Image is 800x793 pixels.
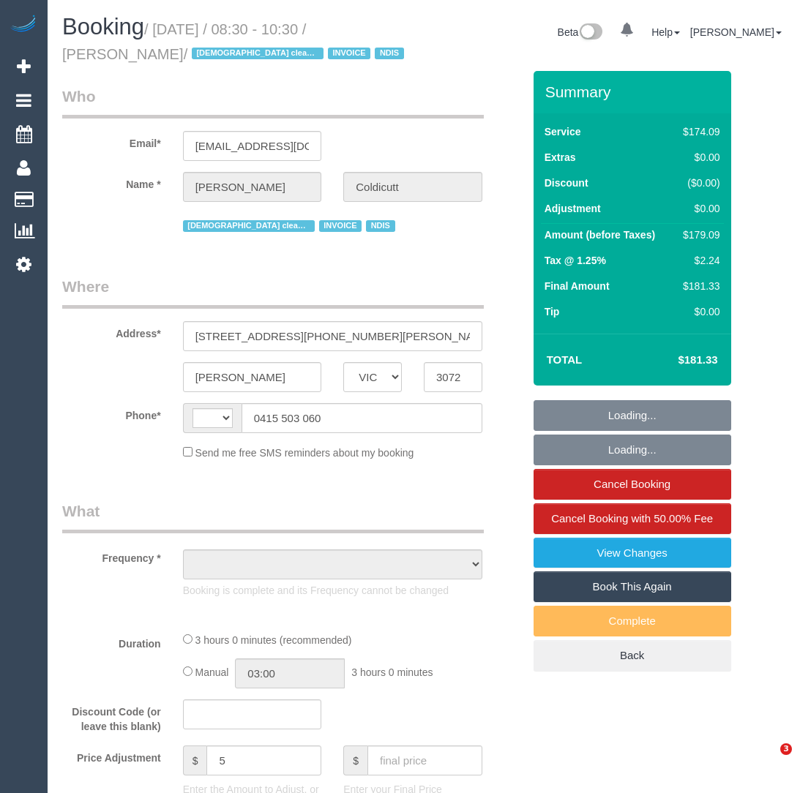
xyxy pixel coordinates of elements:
span: [DEMOGRAPHIC_DATA] cleaner preferred [192,48,324,59]
div: $2.24 [677,253,719,268]
span: NDIS [366,220,395,232]
label: Duration [51,631,172,651]
label: Final Amount [545,279,610,293]
h3: Summary [545,83,724,100]
label: Phone* [51,403,172,423]
input: Suburb* [183,362,322,392]
span: / [184,46,408,62]
div: $174.09 [677,124,719,139]
h4: $181.33 [634,354,717,367]
input: Email* [183,131,322,161]
a: Beta [558,26,603,38]
iframe: Intercom live chat [750,743,785,778]
label: Tip [545,304,560,319]
span: Booking [62,14,144,40]
span: Send me free SMS reminders about my booking [195,447,414,459]
span: Manual [195,666,229,678]
p: Booking is complete and its Frequency cannot be changed [183,583,482,598]
a: Book This Again [534,571,731,602]
input: Last Name* [343,172,482,202]
input: First Name* [183,172,322,202]
div: $181.33 [677,279,719,293]
small: / [DATE] / 08:30 - 10:30 / [PERSON_NAME] [62,21,408,62]
img: Automaid Logo [9,15,38,35]
span: INVOICE [328,48,370,59]
label: Extras [545,150,576,165]
a: Cancel Booking with 50.00% Fee [534,503,731,534]
label: Discount [545,176,588,190]
input: Post Code* [424,362,482,392]
label: Discount Code (or leave this blank) [51,699,172,734]
a: Help [651,26,680,38]
div: ($0.00) [677,176,719,190]
a: View Changes [534,538,731,568]
span: Cancel Booking with 50.00% Fee [551,512,713,525]
a: Cancel Booking [534,469,731,500]
div: $179.09 [677,228,719,242]
div: $0.00 [677,150,719,165]
div: $0.00 [677,201,719,216]
input: Phone* [242,403,482,433]
span: $ [183,745,207,775]
label: Tax @ 1.25% [545,253,606,268]
label: Adjustment [545,201,601,216]
label: Service [545,124,581,139]
label: Frequency * [51,546,172,565]
label: Email* [51,131,172,151]
legend: Where [62,276,484,309]
label: Name * [51,172,172,192]
span: 3 hours 0 minutes (recommended) [195,634,352,646]
label: Address* [51,321,172,341]
span: NDIS [375,48,403,59]
a: Back [534,640,731,671]
label: Price Adjustment [51,745,172,765]
span: $ [343,745,367,775]
span: 3 hours 0 minutes [351,666,433,678]
legend: What [62,500,484,533]
img: New interface [578,23,602,42]
span: INVOICE [319,220,362,232]
a: [PERSON_NAME] [690,26,782,38]
span: 3 [780,743,792,755]
div: $0.00 [677,304,719,319]
strong: Total [547,353,583,366]
label: Amount (before Taxes) [545,228,655,242]
legend: Who [62,86,484,119]
input: final price [367,745,482,775]
span: [DEMOGRAPHIC_DATA] cleaner preferred [183,220,315,232]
